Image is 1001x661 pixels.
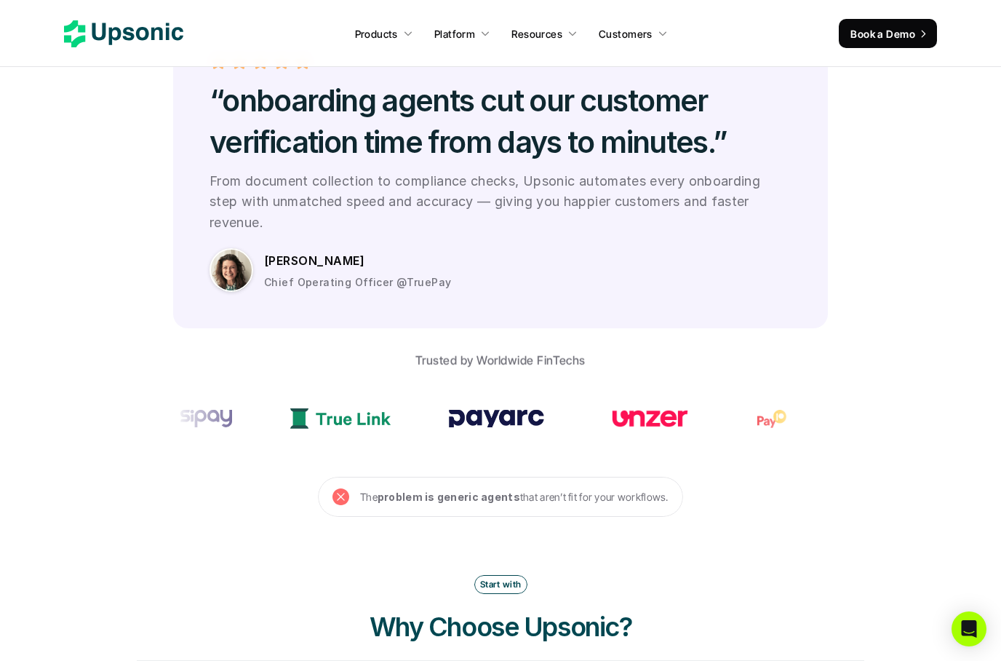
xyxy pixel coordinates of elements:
[434,26,475,41] p: Platform
[511,26,562,41] p: Resources
[360,488,669,506] p: The that aren’t fit for your workflows.
[264,250,364,272] p: [PERSON_NAME]
[355,26,398,41] p: Products
[210,80,791,164] h2: “onboarding agents cut our customer verification time from days to minutes.”
[264,274,451,290] p: Chief Operating Officer @TruePay
[378,491,520,503] strong: problem is generic agents
[952,611,986,646] div: Open Intercom Messenger
[480,579,522,590] p: Start with
[346,20,422,47] a: Products
[599,26,653,41] p: Customers
[415,350,586,371] p: Trusted by Worldwide FinTechs
[850,26,915,41] p: Book a Demo
[282,609,719,645] h3: Why Choose Upsonic?
[210,171,791,234] p: From document collection to compliance checks, Upsonic automates every onboarding step with unmat...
